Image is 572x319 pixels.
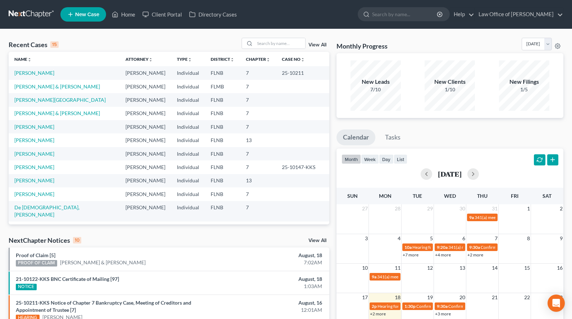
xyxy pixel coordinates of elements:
a: [PERSON_NAME] [14,164,54,170]
span: 30 [459,204,466,213]
a: Proof of Claim [5] [16,252,55,258]
td: [PERSON_NAME] [120,147,171,160]
a: Chapterunfold_more [246,56,270,62]
td: Individual [171,201,205,222]
a: [PERSON_NAME] [14,151,54,157]
span: 20 [459,293,466,302]
div: Open Intercom Messenger [548,295,565,312]
span: Confirmation hearing for [PERSON_NAME] [481,245,562,250]
input: Search by name... [255,38,305,49]
a: 25-10211-KKS Notice of Chapter 7 Bankruptcy Case, Meeting of Creditors and Appointment of Trustee... [16,300,191,313]
span: 341(a) meeting for [PERSON_NAME] [448,245,518,250]
td: [PERSON_NAME] [120,80,171,93]
div: PROOF OF CLAIM [16,260,57,266]
td: 7 [240,80,276,93]
span: 17 [361,293,369,302]
span: 8 [526,234,531,243]
td: 7 [240,107,276,120]
td: [PERSON_NAME] [120,93,171,106]
span: 31 [491,204,498,213]
td: Individual [171,222,205,242]
span: 15 [523,264,531,272]
a: View All [308,42,326,47]
span: Mon [379,193,392,199]
td: 25-10147-KKS [276,160,329,174]
td: FLNB [205,147,240,160]
h3: Monthly Progress [337,42,388,50]
td: [PERSON_NAME] [120,160,171,174]
span: 29 [426,204,434,213]
span: Tue [413,193,422,199]
span: 341(a) meeting for [PERSON_NAME] [475,215,544,220]
a: Client Portal [139,8,186,21]
span: 19 [426,293,434,302]
a: +4 more [435,252,451,258]
span: 9a [372,274,376,279]
a: Typeunfold_more [177,56,192,62]
td: [PERSON_NAME] [120,66,171,79]
span: 9:30a [437,304,448,309]
h2: [DATE] [438,170,462,178]
a: Calendar [337,129,375,145]
i: unfold_more [230,58,234,62]
div: 7:02AM [225,259,322,266]
span: 21 [491,293,498,302]
div: 1:03AM [225,283,322,290]
a: Attorneyunfold_more [125,56,153,62]
a: Law Office of [PERSON_NAME] [475,8,563,21]
td: 7 [240,147,276,160]
div: 10 [73,237,81,243]
a: [PERSON_NAME] [14,70,54,76]
span: 4 [397,234,401,243]
i: unfold_more [301,58,305,62]
a: View All [308,238,326,243]
a: [PERSON_NAME] & [PERSON_NAME] [14,83,100,90]
td: 13 [240,174,276,187]
td: 7 [240,120,276,133]
td: FLNB [205,93,240,106]
i: unfold_more [266,58,270,62]
span: 5 [429,234,434,243]
td: FLNB [205,120,240,133]
td: 7 [240,222,276,242]
td: Individual [171,147,205,160]
td: 13 [240,133,276,147]
div: New Clients [425,78,475,86]
td: 7 [240,160,276,174]
a: [PERSON_NAME] [14,177,54,183]
td: Individual [171,66,205,79]
span: 6 [462,234,466,243]
a: +3 more [435,311,451,316]
span: 12 [426,264,434,272]
span: 18 [394,293,401,302]
td: Individual [171,107,205,120]
td: [PERSON_NAME] [120,120,171,133]
div: 1/10 [425,86,475,93]
td: [PERSON_NAME] [120,222,171,242]
span: 28 [394,204,401,213]
a: +2 more [370,311,386,316]
span: 2p [372,304,377,309]
div: NextChapter Notices [9,236,81,245]
td: [PERSON_NAME] [120,187,171,201]
td: 7 [240,201,276,222]
span: 22 [523,293,531,302]
span: 10a [404,245,412,250]
span: Fri [511,193,518,199]
button: week [361,154,379,164]
span: 341(a) meeting for [PERSON_NAME] & [PERSON_NAME] [377,274,485,279]
td: [PERSON_NAME] [120,133,171,147]
span: 11 [394,264,401,272]
span: Wed [444,193,456,199]
a: Help [450,8,474,21]
span: 23 [556,293,563,302]
a: [PERSON_NAME] & [PERSON_NAME] [60,259,146,266]
td: FLNB [205,160,240,174]
span: 9a [469,215,474,220]
span: 9:30a [469,245,480,250]
span: 16 [556,264,563,272]
a: Tasks [379,129,407,145]
i: unfold_more [188,58,192,62]
td: Individual [171,160,205,174]
td: FLNB [205,66,240,79]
